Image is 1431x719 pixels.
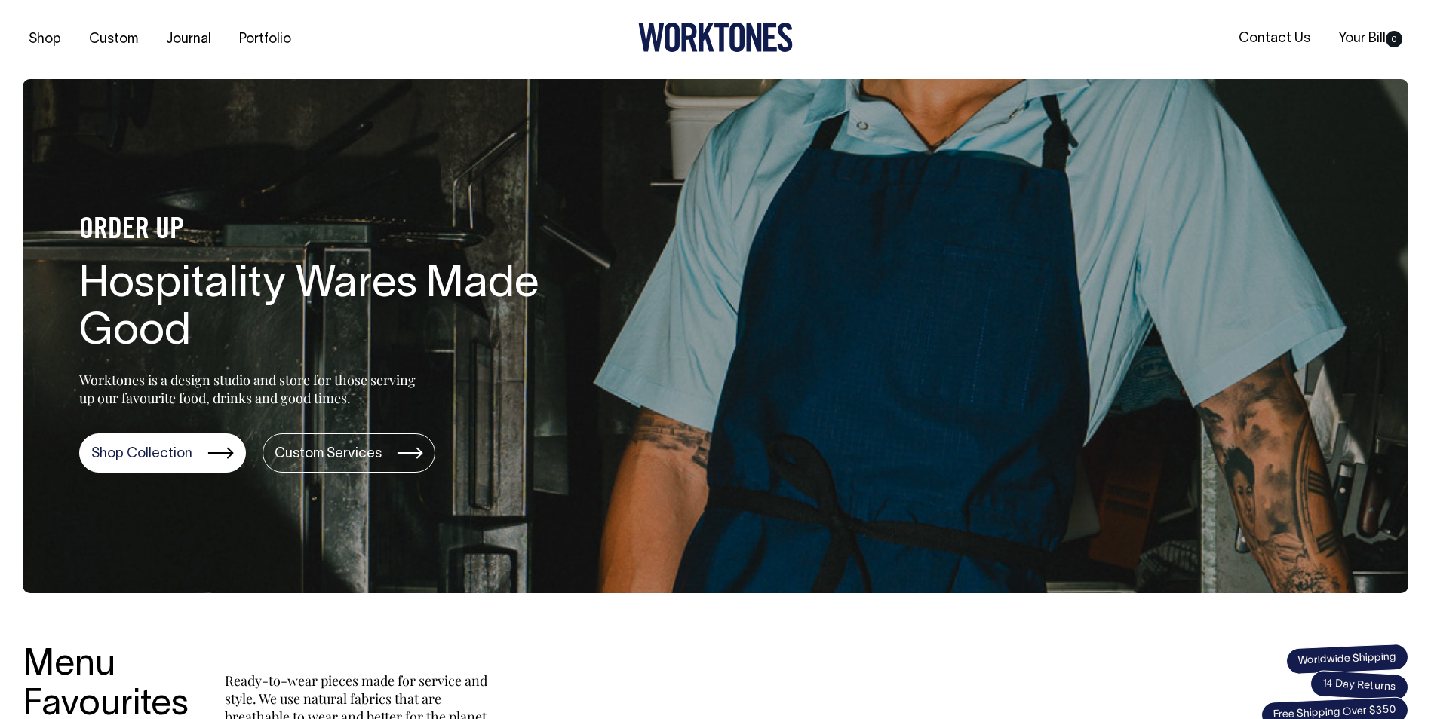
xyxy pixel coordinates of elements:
a: Custom Services [263,433,435,473]
span: Worldwide Shipping [1285,643,1408,675]
h4: ORDER UP [79,215,562,246]
a: Shop Collection [79,433,246,473]
a: Custom [83,27,144,52]
p: Worktones is a design studio and store for those serving up our favourite food, drinks and good t... [79,371,422,407]
span: 0 [1386,31,1402,47]
a: Portfolio [233,27,297,52]
a: Shop [23,27,67,52]
a: Your Bill0 [1332,26,1408,51]
span: 14 Day Returns [1310,670,1409,702]
h1: Hospitality Wares Made Good [79,262,562,358]
a: Contact Us [1233,26,1316,51]
a: Journal [160,27,217,52]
